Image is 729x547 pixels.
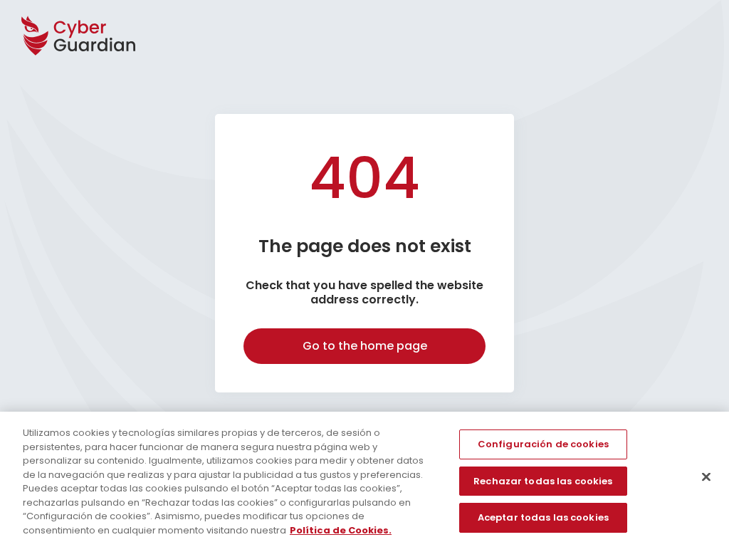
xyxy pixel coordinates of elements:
button: Go to the home page [243,328,486,364]
h2: The page does not exist [243,235,486,257]
p: Check that you have spelled the website address correctly. [243,278,486,307]
button: Aceptar todas las cookies [459,503,627,533]
button: Rechazar todas las cookies [459,467,627,496]
div: Utilizamos cookies y tecnologías similares propias y de terceros, de sesión o persistentes, para ... [23,426,437,537]
a: Más información sobre su privacidad, se abre en una nueva pestaña [290,523,392,537]
h1: 404 [243,142,486,214]
div: Go to the home page [254,338,475,355]
button: Cerrar [691,462,722,493]
button: Configuración de cookies [459,429,627,459]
